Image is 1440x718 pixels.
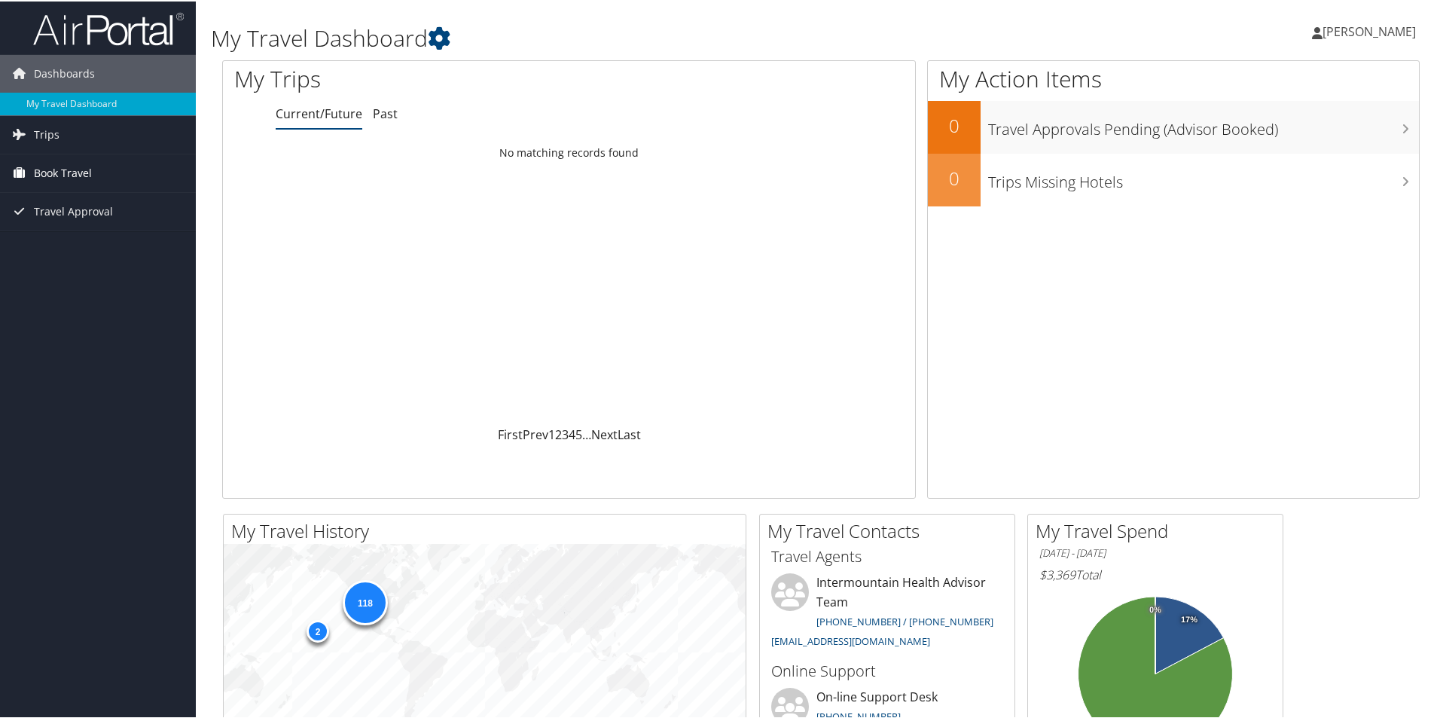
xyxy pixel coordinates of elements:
span: Trips [34,115,59,152]
h6: Total [1039,565,1271,582]
h1: My Travel Dashboard [211,21,1024,53]
h2: My Travel Spend [1036,517,1283,542]
h6: [DATE] - [DATE] [1039,545,1271,559]
h1: My Trips [234,62,615,93]
a: 2 [555,425,562,441]
div: 2 [307,618,329,640]
span: … [582,425,591,441]
h2: My Travel History [231,517,746,542]
h3: Travel Approvals Pending (Advisor Booked) [988,110,1419,139]
tspan: 0% [1149,604,1161,613]
a: 0Trips Missing Hotels [928,152,1419,205]
h2: My Travel Contacts [767,517,1014,542]
span: [PERSON_NAME] [1323,22,1416,38]
span: Dashboards [34,53,95,91]
div: 118 [342,579,387,624]
h3: Trips Missing Hotels [988,163,1419,191]
a: 0Travel Approvals Pending (Advisor Booked) [928,99,1419,152]
h3: Online Support [771,659,1003,680]
a: [PERSON_NAME] [1312,8,1431,53]
h3: Travel Agents [771,545,1003,566]
a: First [498,425,523,441]
a: Next [591,425,618,441]
tspan: 17% [1181,614,1197,623]
a: 1 [548,425,555,441]
a: Prev [523,425,548,441]
a: Past [373,104,398,121]
h1: My Action Items [928,62,1419,93]
a: 3 [562,425,569,441]
a: [EMAIL_ADDRESS][DOMAIN_NAME] [771,633,930,646]
a: Last [618,425,641,441]
a: 5 [575,425,582,441]
span: Travel Approval [34,191,113,229]
h2: 0 [928,112,981,137]
a: Current/Future [276,104,362,121]
a: 4 [569,425,575,441]
h2: 0 [928,164,981,190]
img: airportal-logo.png [33,10,184,45]
span: Book Travel [34,153,92,191]
a: [PHONE_NUMBER] / [PHONE_NUMBER] [816,613,993,627]
li: Intermountain Health Advisor Team [764,572,1011,652]
span: $3,369 [1039,565,1075,582]
td: No matching records found [223,138,915,165]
